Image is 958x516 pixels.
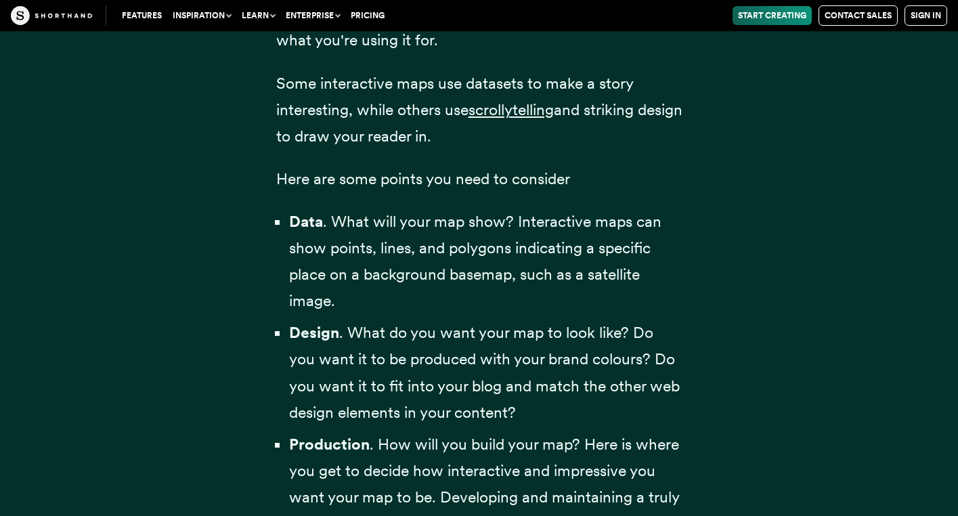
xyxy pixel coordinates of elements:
[167,6,236,25] button: Inspiration
[11,6,92,25] img: The Craft
[345,6,390,25] a: Pricing
[289,323,680,421] span: . What do you want your map to look like? Do you want it to be produced with your brand colours? ...
[276,74,633,119] span: Some interactive maps use datasets to make a story interesting, while others use
[289,435,370,454] strong: Production
[469,100,554,119] a: scrollytelling
[116,6,167,25] a: Features
[819,5,898,26] a: Contact Sales
[289,212,661,310] span: . What will your map show? Interactive maps can show points, lines, and polygons indicating a spe...
[733,6,812,25] a: Start Creating
[236,6,280,25] button: Learn
[276,100,682,146] span: and striking design to draw your reader in.
[276,169,570,188] span: Here are some points you need to consider
[280,6,345,25] button: Enterprise
[905,5,947,26] a: Sign in
[289,323,339,342] strong: Design
[289,212,323,231] strong: Data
